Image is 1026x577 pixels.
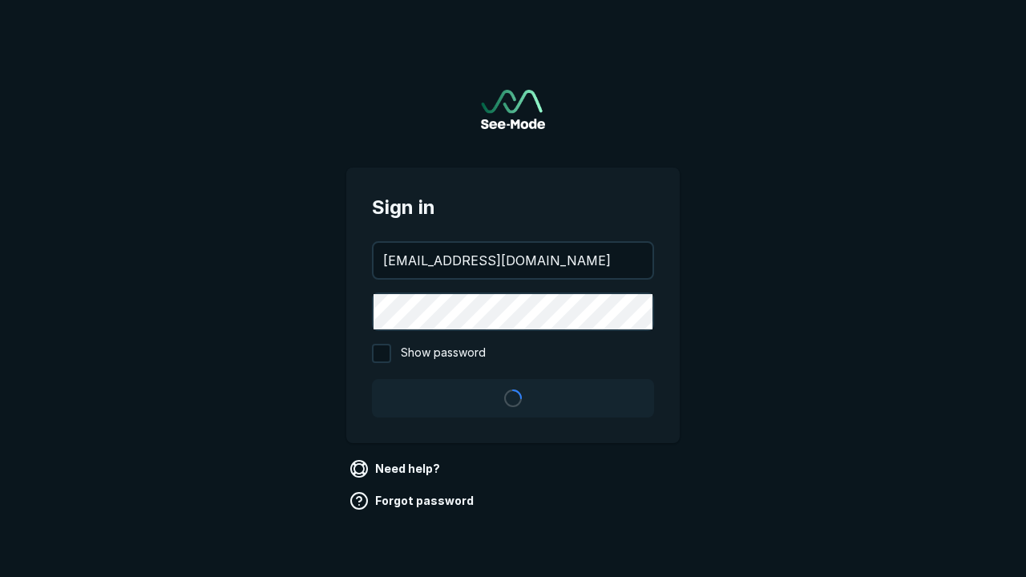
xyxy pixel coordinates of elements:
a: Go to sign in [481,90,545,129]
a: Forgot password [346,488,480,514]
input: your@email.com [374,243,652,278]
img: See-Mode Logo [481,90,545,129]
span: Sign in [372,193,654,222]
span: Show password [401,344,486,363]
a: Need help? [346,456,446,482]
